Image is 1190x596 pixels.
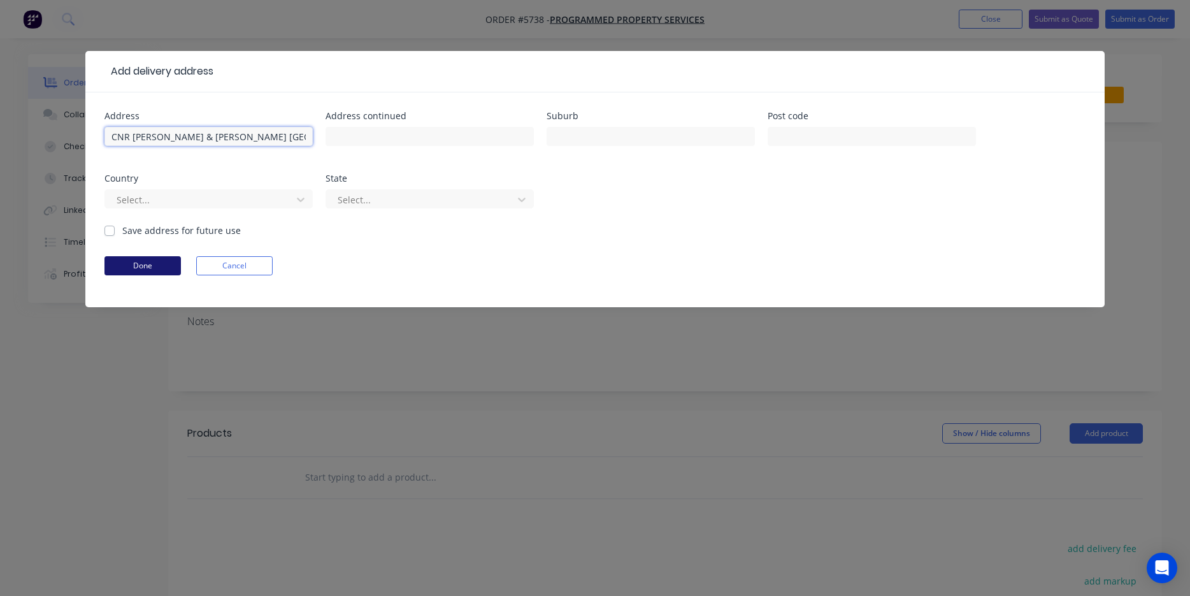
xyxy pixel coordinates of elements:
[326,112,534,120] div: Address continued
[196,256,273,275] button: Cancel
[122,224,241,237] label: Save address for future use
[104,174,313,183] div: Country
[104,64,213,79] div: Add delivery address
[104,112,313,120] div: Address
[104,256,181,275] button: Done
[768,112,976,120] div: Post code
[326,174,534,183] div: State
[547,112,755,120] div: Suburb
[1147,553,1177,583] div: Open Intercom Messenger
